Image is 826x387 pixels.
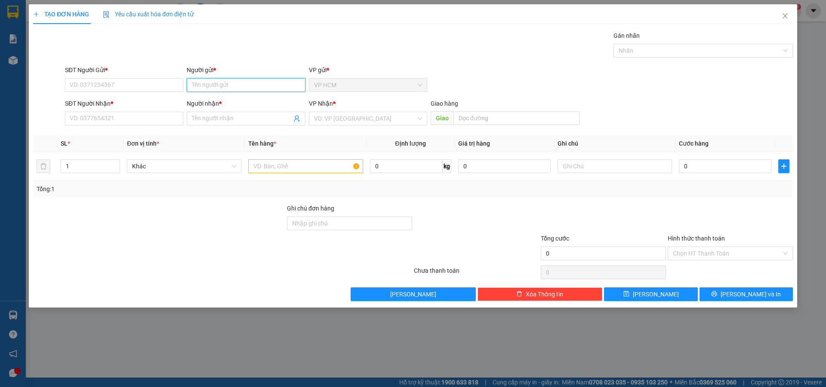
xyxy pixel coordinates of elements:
span: Xóa Thông tin [526,289,563,299]
button: [PERSON_NAME] [351,287,476,301]
div: SĐT Người Nhận [65,99,183,108]
input: Dọc đường [453,111,579,125]
img: icon [103,11,110,18]
span: kg [443,159,451,173]
div: SĐT Người Gửi [65,65,183,75]
span: [PERSON_NAME] và In [721,289,781,299]
span: user-add [293,115,300,122]
span: SL [61,140,68,147]
div: Chưa thanh toán [413,266,540,281]
span: delete [516,291,522,298]
span: Định lượng [395,140,426,147]
span: Cước hàng [679,140,709,147]
span: Giao hàng [431,100,458,107]
span: close [782,12,789,19]
div: Tổng: 1 [37,184,319,194]
span: VP HCM [314,79,422,91]
span: Khác [132,160,236,173]
button: delete [37,159,50,173]
input: Ghi Chú [558,159,672,173]
div: VP gửi [309,65,427,75]
button: deleteXóa Thông tin [478,287,603,301]
span: plus [779,163,789,170]
span: save [623,291,629,298]
label: Ghi chú đơn hàng [287,205,334,212]
button: printer[PERSON_NAME] và In [700,287,793,301]
div: Người nhận [187,99,305,108]
span: [PERSON_NAME] [390,289,436,299]
label: Gán nhãn [613,32,640,39]
button: Close [773,4,797,28]
div: Người gửi [187,65,305,75]
th: Ghi chú [554,135,675,152]
input: 0 [458,159,551,173]
span: Đơn vị tính [127,140,159,147]
span: printer [711,291,717,298]
input: Ghi chú đơn hàng [287,216,412,230]
span: Giao [431,111,453,125]
span: Yêu cầu xuất hóa đơn điện tử [103,11,194,18]
span: Giá trị hàng [458,140,490,147]
button: plus [778,159,789,173]
span: [PERSON_NAME] [633,289,679,299]
span: plus [33,11,39,17]
button: save[PERSON_NAME] [604,287,697,301]
span: TẠO ĐƠN HÀNG [33,11,89,18]
span: VP Nhận [309,100,333,107]
span: Tổng cước [541,235,569,242]
input: VD: Bàn, Ghế [248,159,363,173]
label: Hình thức thanh toán [668,235,725,242]
span: Tên hàng [248,140,276,147]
